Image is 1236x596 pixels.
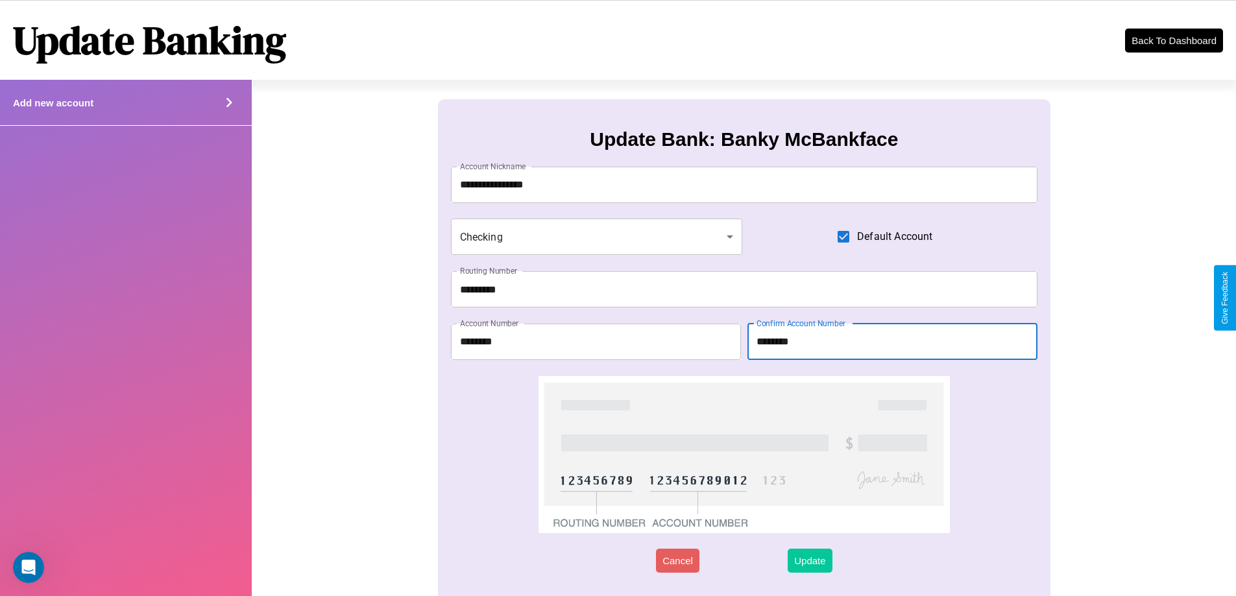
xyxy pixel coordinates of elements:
span: Default Account [857,229,932,244]
button: Back To Dashboard [1125,29,1223,53]
label: Account Nickname [460,161,526,172]
button: Update [788,549,832,573]
h3: Update Bank: Banky McBankface [590,128,898,150]
h4: Add new account [13,97,93,108]
button: Cancel [656,549,699,573]
h1: Update Banking [13,14,286,67]
label: Routing Number [460,265,517,276]
label: Account Number [460,318,518,329]
iframe: Intercom live chat [13,552,44,583]
label: Confirm Account Number [757,318,845,329]
div: Checking [451,219,743,255]
div: Give Feedback [1220,272,1230,324]
img: check [539,376,949,533]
